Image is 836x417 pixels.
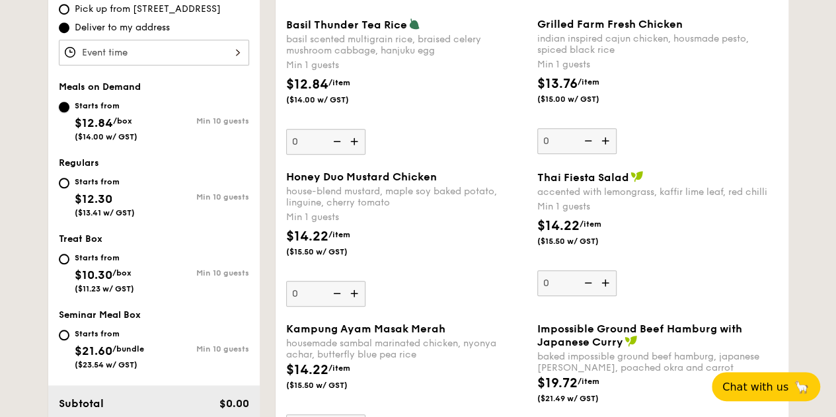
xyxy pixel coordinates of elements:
span: Seminar Meal Box [59,309,141,321]
span: Regulars [59,157,99,169]
div: accented with lemongrass, kaffir lime leaf, red chilli [537,186,778,198]
span: $14.22 [537,218,580,234]
input: Event time [59,40,249,65]
span: Subtotal [59,397,104,410]
div: house-blend mustard, maple soy baked potato, linguine, cherry tomato [286,186,527,208]
img: icon-reduce.1d2dbef1.svg [577,270,597,295]
div: Min 1 guests [537,58,778,71]
span: $14.22 [286,362,328,378]
div: Min 1 guests [537,200,778,213]
img: icon-vegan.f8ff3823.svg [625,335,638,347]
div: housemade sambal marinated chicken, nyonya achar, butterfly blue pea rice [286,338,527,360]
input: Starts from$12.84/box($14.00 w/ GST)Min 10 guests [59,102,69,112]
span: $13.76 [537,76,578,92]
span: 🦙 [794,379,810,395]
span: $12.84 [286,77,328,93]
span: $12.30 [75,192,112,206]
img: icon-reduce.1d2dbef1.svg [577,128,597,153]
span: /item [328,363,350,373]
span: ($15.50 w/ GST) [286,246,376,257]
span: /item [580,219,601,229]
input: Thai Fiesta Saladaccented with lemongrass, kaffir lime leaf, red chilliMin 1 guests$14.22/item($1... [537,270,617,296]
span: Kampung Ayam Masak Merah [286,322,445,335]
div: baked impossible ground beef hamburg, japanese [PERSON_NAME], poached okra and carrot [537,351,778,373]
span: $14.22 [286,229,328,245]
span: $12.84 [75,116,113,130]
input: Deliver to my address [59,22,69,33]
div: Min 10 guests [154,116,249,126]
span: Treat Box [59,233,102,245]
span: ($23.54 w/ GST) [75,360,137,369]
div: Starts from [75,176,135,187]
div: Min 1 guests [286,211,527,224]
span: ($13.41 w/ GST) [75,208,135,217]
input: Pick up from [STREET_ADDRESS] [59,4,69,15]
img: icon-add.58712e84.svg [597,128,617,153]
div: Min 10 guests [154,344,249,354]
input: Honey Duo Mustard Chickenhouse-blend mustard, maple soy baked potato, linguine, cherry tomatoMin ... [286,281,365,307]
span: Thai Fiesta Salad [537,171,629,184]
input: Starts from$12.30($13.41 w/ GST)Min 10 guests [59,178,69,188]
input: Basil Thunder Tea Ricebasil scented multigrain rice, braised celery mushroom cabbage, hanjuku egg... [286,129,365,155]
img: icon-add.58712e84.svg [346,281,365,306]
div: Min 10 guests [154,192,249,202]
span: ($21.49 w/ GST) [537,393,627,404]
img: icon-reduce.1d2dbef1.svg [326,129,346,154]
img: icon-reduce.1d2dbef1.svg [326,281,346,306]
div: Min 10 guests [154,268,249,278]
span: $21.60 [75,344,112,358]
span: /item [578,77,599,87]
div: Starts from [75,328,144,339]
div: indian inspired cajun chicken, housmade pesto, spiced black rice [537,33,778,56]
img: icon-vegetarian.fe4039eb.svg [408,18,420,30]
span: ($15.00 w/ GST) [537,94,627,104]
span: $0.00 [219,397,248,410]
span: Pick up from [STREET_ADDRESS] [75,3,221,16]
span: ($15.50 w/ GST) [286,380,376,391]
div: Starts from [75,252,134,263]
span: /item [328,230,350,239]
div: Min 1 guests [286,59,527,72]
div: Starts from [75,100,137,111]
img: icon-add.58712e84.svg [346,129,365,154]
span: /item [578,377,599,386]
span: /bundle [112,344,144,354]
img: icon-add.58712e84.svg [597,270,617,295]
span: Chat with us [722,381,788,393]
input: Starts from$21.60/bundle($23.54 w/ GST)Min 10 guests [59,330,69,340]
span: Grilled Farm Fresh Chicken [537,18,683,30]
span: /box [112,268,132,278]
span: Deliver to my address [75,21,170,34]
img: icon-vegan.f8ff3823.svg [630,171,644,182]
span: /item [328,78,350,87]
span: Honey Duo Mustard Chicken [286,171,437,183]
span: Meals on Demand [59,81,141,93]
button: Chat with us🦙 [712,372,820,401]
span: ($11.23 w/ GST) [75,284,134,293]
span: ($15.50 w/ GST) [537,236,627,246]
input: Starts from$10.30/box($11.23 w/ GST)Min 10 guests [59,254,69,264]
span: $19.72 [537,375,578,391]
div: basil scented multigrain rice, braised celery mushroom cabbage, hanjuku egg [286,34,527,56]
span: ($14.00 w/ GST) [286,95,376,105]
input: Grilled Farm Fresh Chickenindian inspired cajun chicken, housmade pesto, spiced black riceMin 1 g... [537,128,617,154]
span: Basil Thunder Tea Rice [286,19,407,31]
span: Impossible Ground Beef Hamburg with Japanese Curry [537,322,742,348]
span: $10.30 [75,268,112,282]
span: /box [113,116,132,126]
span: ($14.00 w/ GST) [75,132,137,141]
